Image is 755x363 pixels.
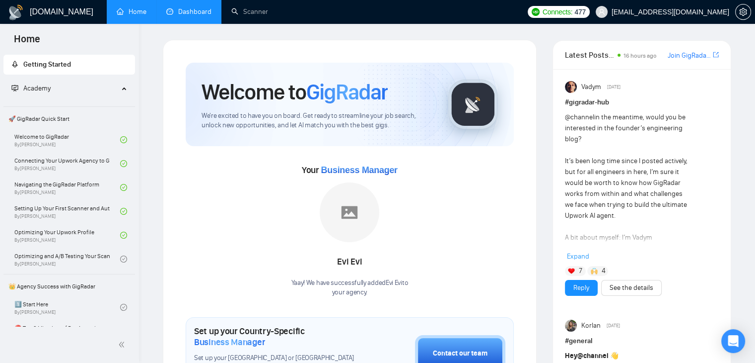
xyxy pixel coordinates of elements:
img: upwork-logo.png [532,8,540,16]
span: check-circle [120,184,127,191]
img: ❤️ [568,268,575,274]
span: double-left [118,340,128,350]
span: 4 [601,266,605,276]
img: logo [8,4,24,20]
a: dashboardDashboard [166,7,211,16]
a: setting [735,8,751,16]
span: check-circle [120,304,127,311]
a: See the details [610,282,653,293]
a: Reply [573,282,589,293]
span: Expand [567,252,589,261]
button: setting [735,4,751,20]
span: Getting Started [23,60,71,69]
button: Reply [565,280,598,296]
span: GigRadar [306,79,388,105]
a: Navigating the GigRadar PlatformBy[PERSON_NAME] [14,177,120,198]
span: We're excited to have you on board. Get ready to streamline your job search, unlock new opportuni... [202,111,432,130]
span: export [713,51,719,59]
span: fund-projection-screen [11,85,18,91]
span: check-circle [120,208,127,215]
span: 👑 Agency Success with GigRadar [4,276,134,296]
img: gigradar-logo.png [448,80,498,129]
div: Contact our team [433,348,487,359]
span: Business Manager [321,165,397,175]
h1: # general [565,336,719,347]
img: 🙌 [591,268,598,274]
a: Join GigRadar Slack Community [668,50,711,61]
span: @channel [565,113,594,121]
a: Setting Up Your First Scanner and Auto-BidderBy[PERSON_NAME] [14,200,120,222]
a: Optimizing Your Upwork ProfileBy[PERSON_NAME] [14,224,120,246]
strong: Hey [565,352,609,360]
span: Connects: [543,6,572,17]
span: ⛔ Top 3 Mistakes of Pro Agencies [14,323,110,333]
span: check-circle [120,256,127,263]
span: Latest Posts from the GigRadar Community [565,49,615,61]
div: Evi Evi [291,254,408,271]
img: Vadym [565,81,577,93]
img: placeholder.png [320,182,379,242]
a: homeHome [117,7,146,16]
span: [DATE] [607,321,620,330]
a: export [713,50,719,60]
a: searchScanner [231,7,268,16]
a: Welcome to GigRadarBy[PERSON_NAME] [14,129,120,151]
span: Home [6,32,48,53]
h1: Welcome to [202,79,388,105]
span: Business Manager [194,337,265,348]
a: Connecting Your Upwork Agency to GigRadarBy[PERSON_NAME] [14,153,120,175]
div: Open Intercom Messenger [721,329,745,353]
span: @channel [577,352,609,360]
span: Korlan [581,320,600,331]
span: check-circle [120,160,127,167]
span: Your [302,165,398,176]
span: [DATE] [607,83,620,91]
span: user [598,8,605,15]
span: 👋 [610,352,618,360]
div: Yaay! We have successfully added Evi Evi to [291,278,408,297]
span: 477 [574,6,585,17]
span: 7 [579,266,582,276]
h1: Set up your Country-Specific [194,326,365,348]
button: See the details [601,280,662,296]
a: Optimizing and A/B Testing Your Scanner for Better ResultsBy[PERSON_NAME] [14,248,120,270]
span: check-circle [120,136,127,143]
p: your agency . [291,288,408,297]
span: rocket [11,61,18,68]
span: 🚀 GigRadar Quick Start [4,109,134,129]
span: Vadym [581,82,601,92]
span: Academy [23,84,51,92]
img: Korlan [565,320,577,332]
span: Academy [11,84,51,92]
li: Getting Started [3,55,135,75]
span: 16 hours ago [623,52,657,59]
a: 1️⃣ Start HereBy[PERSON_NAME] [14,296,120,318]
span: check-circle [120,232,127,239]
h1: # gigradar-hub [565,97,719,108]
